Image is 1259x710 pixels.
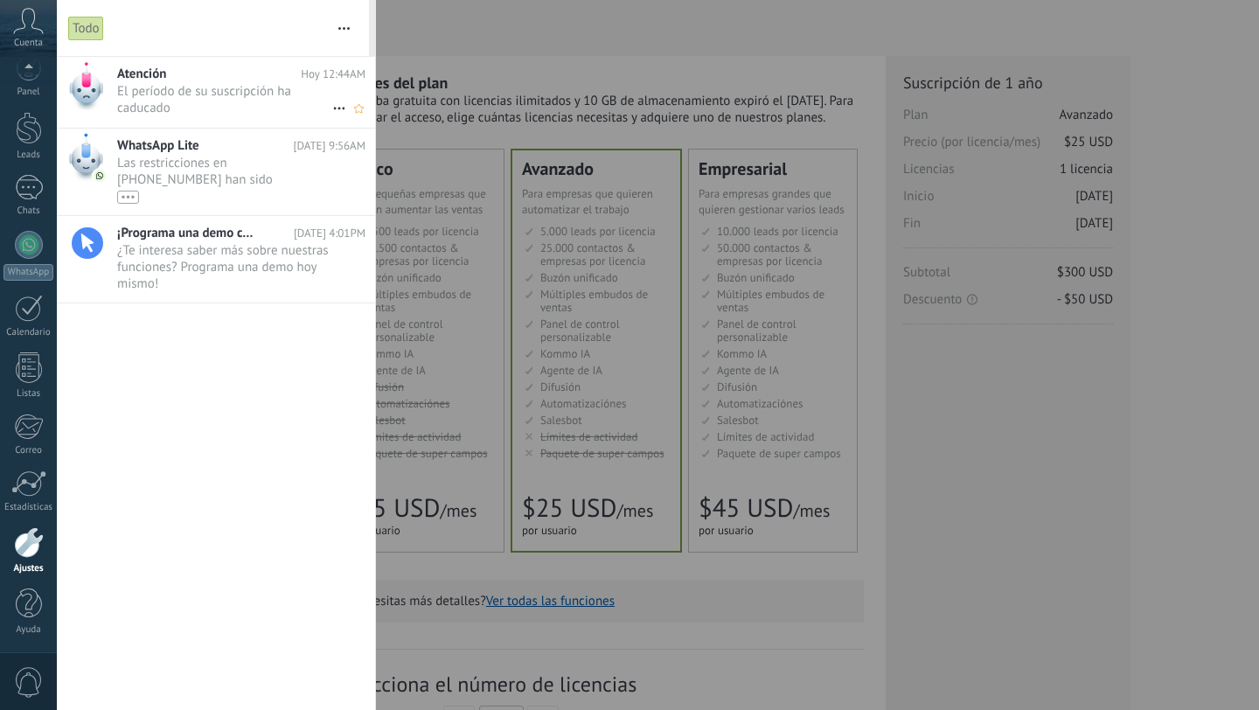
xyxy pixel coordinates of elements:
[117,225,257,241] span: ¡Programa una demo con un experto!
[3,388,54,400] div: Listas
[294,137,365,154] span: [DATE] 9:56AM
[94,170,106,182] img: com.amocrm.amocrmwa.svg
[117,83,332,116] span: El período de su suscripción ha caducado
[117,242,332,291] span: ¿Te interesa saber más sobre nuestras funciones? Programa una demo hoy mismo!
[3,445,54,456] div: Correo
[3,327,54,338] div: Calendario
[117,66,166,82] span: Atención
[3,150,54,161] div: Leads
[3,624,54,636] div: Ayuda
[117,191,139,204] div: •••
[117,155,332,204] span: Las restricciones en [PHONE_NUMBER] han sido levantadas. Los mensajes de este número se entregará...
[117,137,199,154] span: WhatsApp Lite
[68,16,104,41] div: Todo
[3,502,54,513] div: Estadísticas
[3,87,54,98] div: Panel
[3,563,54,574] div: Ajustes
[14,38,43,49] span: Cuenta
[57,216,375,303] a: ¡Programa una demo con un experto! [DATE] 4:01PM ¿Te interesa saber más sobre nuestras funciones?...
[301,66,365,82] span: Hoy 12:44AM
[3,205,54,217] div: Chats
[294,225,365,241] span: [DATE] 4:01PM
[3,264,53,281] div: WhatsApp
[57,57,375,128] a: Atención Hoy 12:44AM El período de su suscripción ha caducado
